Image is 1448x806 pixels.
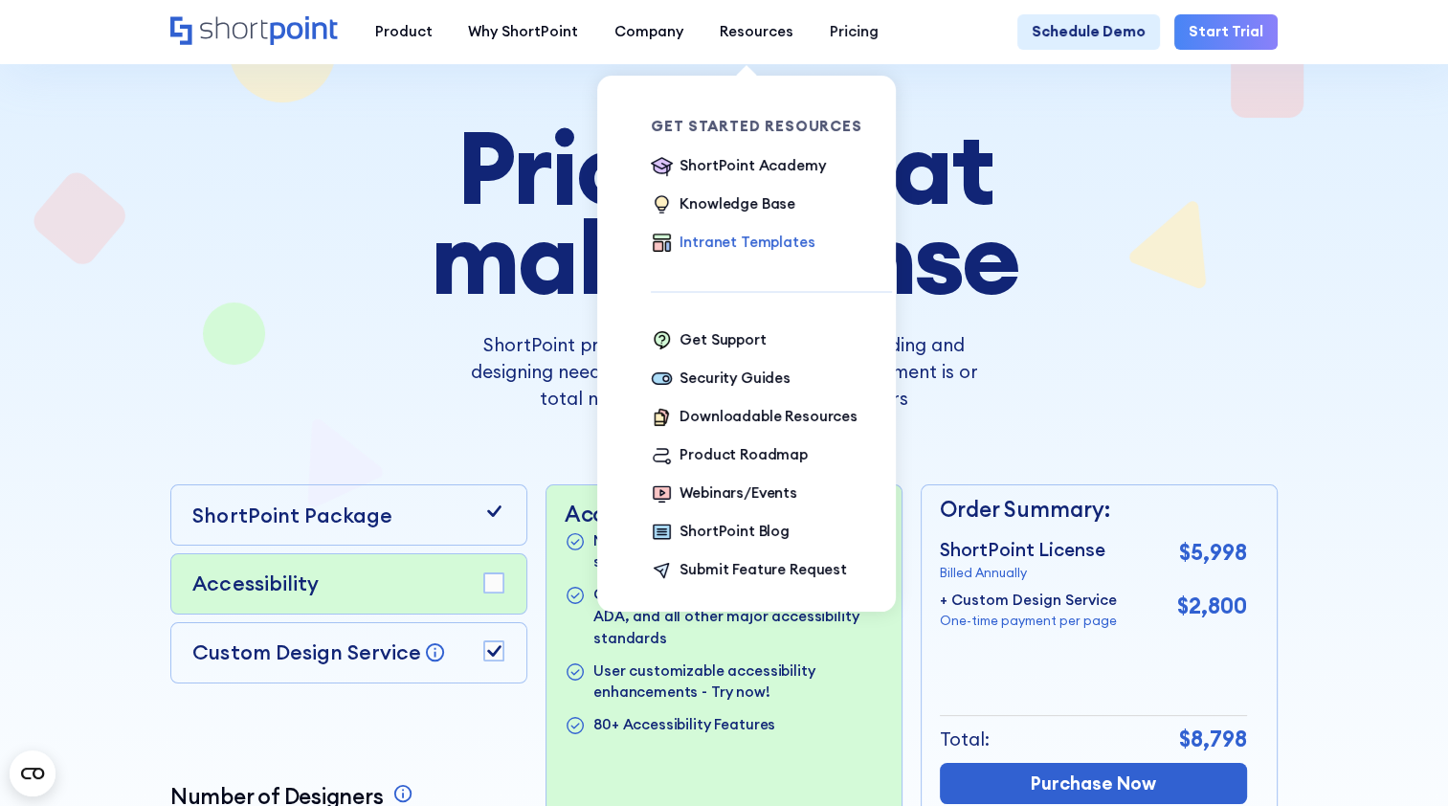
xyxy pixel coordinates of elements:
[450,14,596,51] a: Why ShortPoint
[940,536,1105,563] p: ShortPoint License
[651,368,791,392] a: Security Guides
[651,406,858,430] a: Downloadable Resources
[317,122,1131,302] h1: Pricing that makes sense
[10,750,56,796] button: Open CMP widget
[679,368,791,390] div: Security Guides
[651,482,797,506] a: Webinars/Events
[940,612,1117,631] p: One-time payment per page
[357,14,451,51] a: Product
[940,763,1247,804] a: Purchase Now
[679,521,790,543] div: ShortPoint Blog
[940,726,990,752] p: Total:
[192,501,391,531] p: ShortPoint Package
[651,193,795,217] a: Knowledge Base
[1174,14,1278,51] a: Start Trial
[1017,14,1160,51] a: Schedule Demo
[1177,590,1247,622] p: $2,800
[679,482,797,504] div: Webinars/Events
[453,331,995,413] p: ShortPoint pricing is aligned with your sites building and designing needs, no matter how big you...
[651,232,815,256] a: Intranet Templates
[679,559,847,581] div: Submit Feature Request
[468,21,578,43] div: Why ShortPoint
[940,493,1247,526] p: Order Summary:
[593,584,883,649] p: Guaranteed compliance with WCAG 2.1 , ADA, and all other major accessibility standards
[192,569,318,599] p: Accessibility
[679,232,814,254] div: Intranet Templates
[596,14,702,51] a: Company
[593,660,883,704] p: User customizable accessibility enhancements - Try now!
[651,559,847,583] a: Submit Feature Request
[1179,536,1247,569] p: $5,998
[651,521,790,545] a: ShortPoint Blog
[374,21,432,43] div: Product
[940,590,1117,612] p: + Custom Design Service
[1352,714,1448,806] iframe: Chat Widget
[679,155,825,177] div: ShortPoint Academy
[679,329,766,351] div: Get Support
[593,714,775,738] p: 80+ Accessibility Features
[170,16,339,47] a: Home
[593,530,883,573] p: Most advanced AI-powered accessibility solution
[679,406,858,428] div: Downloadable Resources
[565,501,883,526] p: Accessibility Features:
[651,119,892,133] div: Get Started Resources
[651,444,808,468] a: Product Roadmap
[702,14,812,51] a: Resources
[679,193,795,215] div: Knowledge Base
[679,444,808,466] div: Product Roadmap
[720,21,793,43] div: Resources
[651,329,767,353] a: Get Support
[192,639,420,665] p: Custom Design Service
[940,564,1105,583] p: Billed Annually
[651,155,826,179] a: ShortPoint Academy
[614,21,683,43] div: Company
[1179,723,1247,755] p: $8,798
[812,14,897,51] a: Pricing
[830,21,879,43] div: Pricing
